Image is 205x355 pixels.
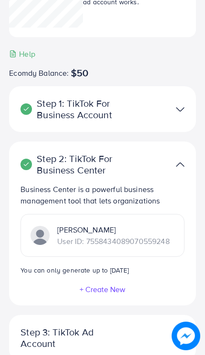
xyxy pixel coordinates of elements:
[9,49,35,60] div: Help
[172,322,200,350] img: image
[57,224,169,235] p: [PERSON_NAME]
[20,183,184,206] p: Business Center is a powerful business management tool that lets organizations
[20,326,124,349] p: Step 3: TikTok Ad Account
[176,158,184,172] img: TikTok partner
[79,285,126,294] button: + Create New
[20,265,129,274] small: You can only generate up to [DATE]
[71,67,88,79] span: $50
[176,102,184,116] img: TikTok partner
[20,153,124,176] p: Step 2: TikTok For Business Center
[57,235,169,247] p: User ID: 7558434089070559248
[9,67,69,79] span: Ecomdy Balance:
[31,226,50,245] img: TikTok partner
[20,98,124,121] p: Step 1: TikTok For Business Account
